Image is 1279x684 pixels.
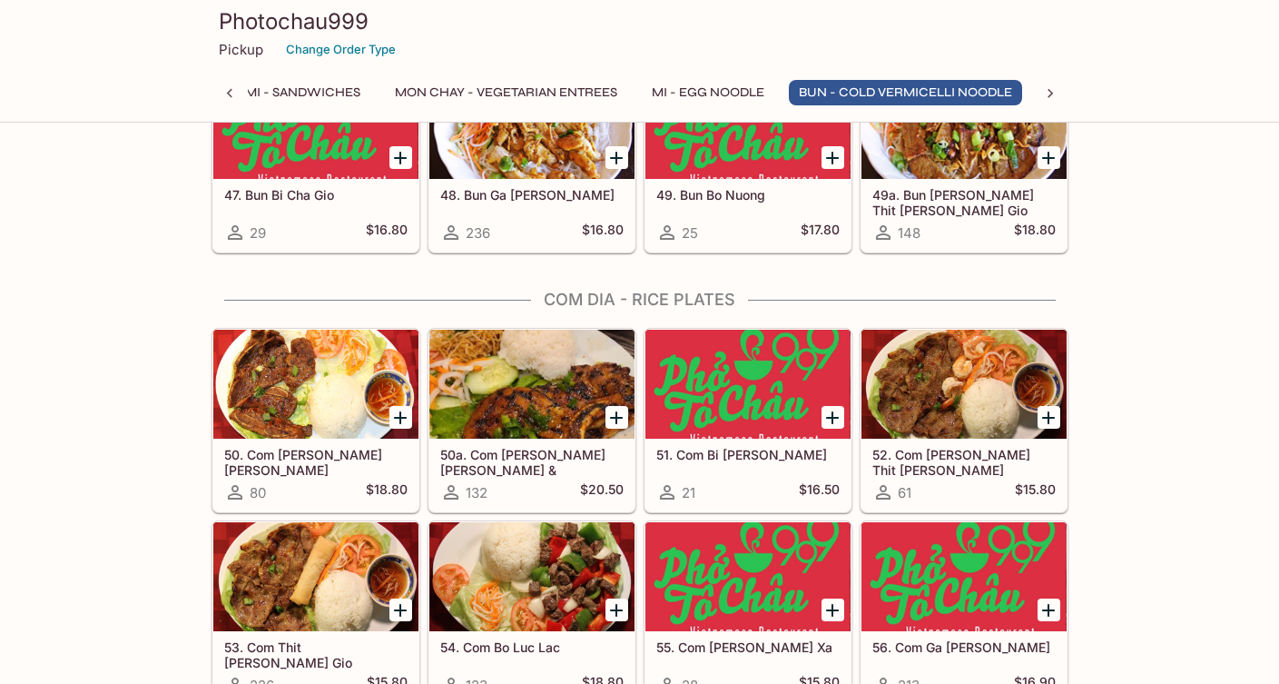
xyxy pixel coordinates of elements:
button: Add 53. Com Thit Nuong Cha Gio [389,599,412,621]
button: Add 50a. Com Suon Bo Nuong, Tom & Trung Op La [605,406,628,429]
a: 52. Com [PERSON_NAME] Thit [PERSON_NAME]61$15.80 [861,329,1067,512]
h5: 49a. Bun [PERSON_NAME] Thit [PERSON_NAME] Gio [872,187,1056,217]
h5: $16.50 [799,481,840,503]
button: Bun - Cold Vermicelli Noodle [789,80,1022,105]
button: Add 54. Com Bo Luc Lac [605,599,628,621]
div: 52. Com Tom Thit Nuong [861,330,1067,439]
span: 21 [682,484,695,501]
h5: 55. Com [PERSON_NAME] Xa [656,639,840,655]
button: Add 49. Bun Bo Nuong [822,146,844,169]
button: Mon Chay - Vegetarian Entrees [385,80,627,105]
button: Mi - Egg Noodle [642,80,774,105]
div: 49. Bun Bo Nuong [645,70,851,179]
span: 236 [466,224,490,242]
a: 47. Bun Bi Cha Gio29$16.80 [212,69,419,253]
h4: Com Dia - Rice Plates [212,290,1068,310]
button: Change Order Type [278,35,404,64]
h5: 49. Bun Bo Nuong [656,187,840,203]
span: 80 [250,484,266,501]
h5: $20.50 [580,481,624,503]
a: 50a. Com [PERSON_NAME] [PERSON_NAME] & [PERSON_NAME] Op La132$20.50 [428,329,635,512]
button: Add 47. Bun Bi Cha Gio [389,146,412,169]
p: Pickup [219,41,263,58]
div: 49a. Bun Tom Thit Nuong Cha Gio [861,70,1067,179]
h5: 48. Bun Ga [PERSON_NAME] [440,187,624,203]
a: 49a. Bun [PERSON_NAME] Thit [PERSON_NAME] Gio148$18.80 [861,69,1067,253]
div: 50. Com Suon Bo Nuong [213,330,418,439]
span: 29 [250,224,266,242]
button: Add 52. Com Tom Thit Nuong [1038,406,1060,429]
span: 132 [466,484,487,501]
h3: Photochau999 [219,7,1061,35]
div: 56. Com Ga Trung [861,522,1067,631]
a: 51. Com Bi [PERSON_NAME]21$16.50 [644,329,851,512]
button: Banh Mi - Sandwiches [196,80,370,105]
button: Add 50. Com Suon Bo Nuong [389,406,412,429]
a: 50. Com [PERSON_NAME] [PERSON_NAME]80$18.80 [212,329,419,512]
div: 50a. Com Suon Bo Nuong, Tom & Trung Op La [429,330,635,439]
h5: $15.80 [1015,481,1056,503]
h5: 50. Com [PERSON_NAME] [PERSON_NAME] [224,447,408,477]
h5: 56. Com Ga [PERSON_NAME] [872,639,1056,655]
h5: $17.80 [801,222,840,243]
span: 25 [682,224,698,242]
div: 55. Com Suon Nuong Xa [645,522,851,631]
div: 48. Bun Ga Tom [429,70,635,179]
div: 51. Com Bi Suon Nuong [645,330,851,439]
button: Add 56. Com Ga Trung [1038,599,1060,621]
h5: $16.80 [582,222,624,243]
span: 61 [898,484,911,501]
button: Add 49a. Bun Tom Thit Nuong Cha Gio [1038,146,1060,169]
h5: 53. Com Thit [PERSON_NAME] Gio [224,639,408,669]
button: Add 48. Bun Ga Tom [605,146,628,169]
div: 47. Bun Bi Cha Gio [213,70,418,179]
button: Add 51. Com Bi Suon Nuong [822,406,844,429]
h5: $18.80 [1014,222,1056,243]
button: Add 55. Com Suon Nuong Xa [822,599,844,621]
h5: $16.80 [366,222,408,243]
a: 49. Bun Bo Nuong25$17.80 [644,69,851,253]
h5: 54. Com Bo Luc Lac [440,639,624,655]
h5: 51. Com Bi [PERSON_NAME] [656,447,840,462]
h5: 50a. Com [PERSON_NAME] [PERSON_NAME] & [PERSON_NAME] Op La [440,447,624,477]
div: 53. Com Thit Nuong Cha Gio [213,522,418,631]
span: 148 [898,224,920,242]
div: 54. Com Bo Luc Lac [429,522,635,631]
h5: $18.80 [366,481,408,503]
a: 48. Bun Ga [PERSON_NAME]236$16.80 [428,69,635,253]
h5: 47. Bun Bi Cha Gio [224,187,408,203]
h5: 52. Com [PERSON_NAME] Thit [PERSON_NAME] [872,447,1056,477]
